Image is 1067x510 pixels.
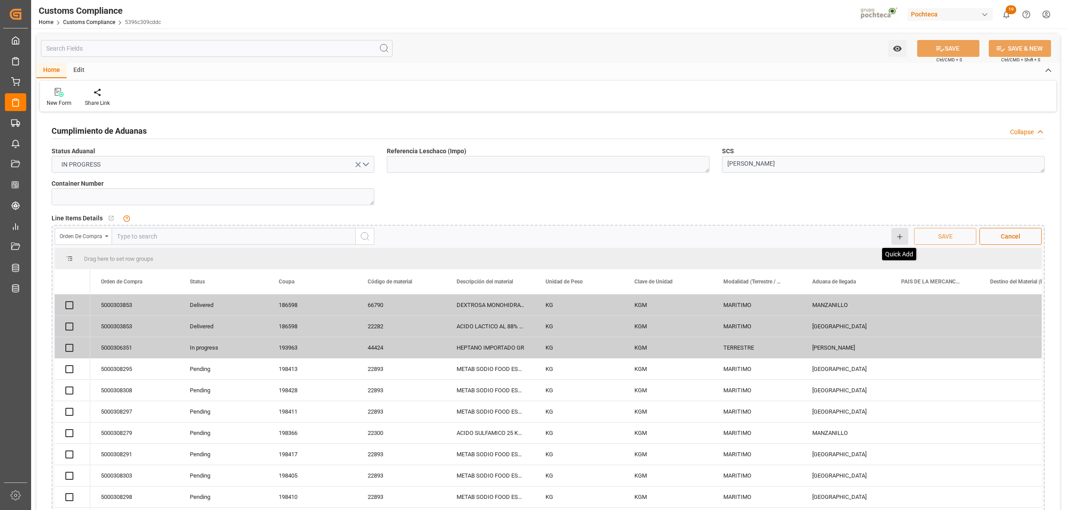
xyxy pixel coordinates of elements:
div: KGM [624,359,713,379]
div: Press SPACE to select this row. [55,295,90,316]
div: KGM [624,316,713,337]
div: 66790 [357,295,446,315]
div: ACIDO SULFAMICO 25 KG SAC [446,422,535,443]
span: Container Number [52,179,104,188]
textarea: [PERSON_NAME] [722,156,1045,173]
div: Press SPACE to select this row. [55,359,90,380]
div: 5000308295 [90,359,179,379]
span: PAIS DE LA MERCANCIA [901,279,961,285]
div: 5000303853 [90,316,179,337]
span: Status Aduanal [52,147,95,156]
span: Ctrl/CMD + S [936,56,962,63]
div: 198366 [268,422,357,443]
div: [GEOGRAPHIC_DATA] [802,486,891,507]
div: METAB SODIO FOOD ESSECO 25 KG SAC [446,486,535,507]
img: pochtecaImg.jpg_1689854062.jpg [858,7,902,22]
button: Pochteca [907,6,996,23]
div: Press SPACE to select this row. [55,422,90,444]
div: [GEOGRAPHIC_DATA] [802,359,891,379]
div: MARITIMO [713,380,802,401]
div: 5000308297 [90,401,179,422]
span: Clave de Unidad [634,279,673,285]
div: KG [535,465,624,486]
div: Share Link [85,99,110,107]
div: MARITIMO [713,295,802,315]
span: Ctrl/CMD + Shift + S [1001,56,1040,63]
a: Home [39,19,53,25]
div: 5000308279 [90,422,179,443]
span: 19 [1006,5,1016,14]
div: 186598 [268,295,357,315]
div: DEXTROSA MONOHIDRATADA IMP SAC 25KG [446,295,535,315]
div: KG [535,316,624,337]
div: TERRESTRE [713,337,802,358]
div: 22282 [357,316,446,337]
div: 22893 [357,401,446,422]
div: 22893 [357,486,446,507]
div: 5000308303 [90,465,179,486]
div: MARITIMO [713,401,802,422]
div: 22893 [357,380,446,401]
div: 198405 [268,465,357,486]
div: HEPTANO IMPORTADO GR [446,337,535,358]
div: Edit [67,63,91,78]
button: search button [356,228,374,245]
span: Destino del Material (Planta) [990,279,1050,285]
div: 198410 [268,486,357,507]
a: Customs Compliance [63,19,115,25]
div: KGM [624,337,713,358]
button: SAVE [917,40,979,57]
div: ACIDO LACTICO AL 88% TAM 250 KG IMP [446,316,535,337]
div: [GEOGRAPHIC_DATA] [802,444,891,465]
div: MANZANILLO [802,295,891,315]
div: 5000308298 [90,486,179,507]
div: KG [535,422,624,443]
span: Status [190,279,205,285]
div: Press SPACE to select this row. [55,444,90,465]
div: Pochteca [907,8,993,21]
button: Help Center [1016,4,1036,24]
div: menu-button [55,228,112,245]
div: [GEOGRAPHIC_DATA] [802,465,891,486]
div: Delivered [179,295,268,315]
div: KG [535,295,624,315]
div: KG [535,444,624,465]
div: Orden de Compra [60,230,102,240]
button: SAVE [914,228,976,245]
span: SCS [722,147,734,156]
button: open menu [888,40,907,57]
div: KGM [624,401,713,422]
div: Customs Compliance [39,4,161,17]
div: METAB SODIO FOOD ESSECO 25 KG SAC [446,380,535,401]
div: 193963 [268,337,357,358]
div: Pending [179,444,268,465]
div: 5000306351 [90,337,179,358]
div: KGM [624,422,713,443]
span: Aduana de llegada [812,279,856,285]
div: Pending [179,359,268,379]
div: MANZANILLO [802,422,891,443]
input: Type to search [112,228,356,245]
div: METAB SODIO FOOD ESSECO 25 KG SAC [446,359,535,379]
div: METAB SODIO FOOD ESSECO 25 KG SAC [446,465,535,486]
div: KG [535,359,624,379]
div: 22893 [357,359,446,379]
div: Home [36,63,67,78]
div: KGM [624,444,713,465]
span: Cancel [996,232,1025,241]
div: 5000303853 [90,295,179,315]
div: KG [535,380,624,401]
div: MARITIMO [713,486,802,507]
button: open menu [52,156,374,173]
div: [GEOGRAPHIC_DATA] [802,401,891,422]
div: 198413 [268,359,357,379]
div: MARITIMO [713,316,802,337]
div: Press SPACE to select this row. [55,465,90,486]
span: Descripción del material [457,279,513,285]
div: Press SPACE to select this row. [55,401,90,422]
div: 198417 [268,444,357,465]
span: SAVE [934,232,957,241]
div: 22893 [357,444,446,465]
div: MARITIMO [713,444,802,465]
span: Drag here to set row groups [84,255,153,262]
